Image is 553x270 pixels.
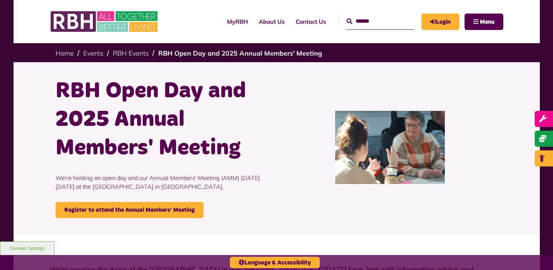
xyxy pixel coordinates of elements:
[56,202,204,218] a: Register to attend the Annual Members' Meeting
[50,7,160,36] img: RBH
[56,49,74,57] a: Home
[56,162,271,202] p: We're holding an open day and our Annual Members' Meeting (AMM) [DATE][DATE] at the [GEOGRAPHIC_D...
[480,19,495,25] span: Menu
[465,14,503,30] button: Navigation
[158,49,322,57] a: RBH Open Day and 2025 Annual Members' Meeting
[335,111,445,184] img: IMG 7040
[83,49,103,57] a: Events
[113,49,149,57] a: RBH Events
[230,257,320,268] button: Language & Accessibility
[221,12,253,31] a: MyRBH
[56,77,271,162] h1: RBH Open Day and 2025 Annual Members' Meeting
[290,12,332,31] a: Contact Us
[253,12,290,31] a: About Us
[421,14,459,30] a: MyRBH
[520,237,553,270] iframe: Netcall Web Assistant for live chat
